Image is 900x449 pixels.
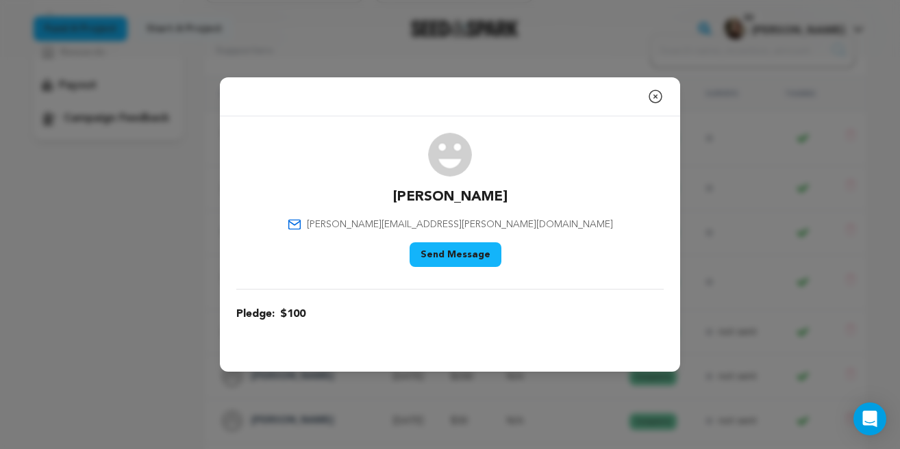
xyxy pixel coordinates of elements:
[410,242,501,267] button: Send Message
[236,306,275,322] span: Pledge:
[280,306,305,322] span: $100
[428,133,472,177] img: user.png
[393,188,508,207] p: [PERSON_NAME]
[853,402,886,435] div: Open Intercom Messenger
[307,218,613,231] span: [PERSON_NAME][EMAIL_ADDRESS][PERSON_NAME][DOMAIN_NAME]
